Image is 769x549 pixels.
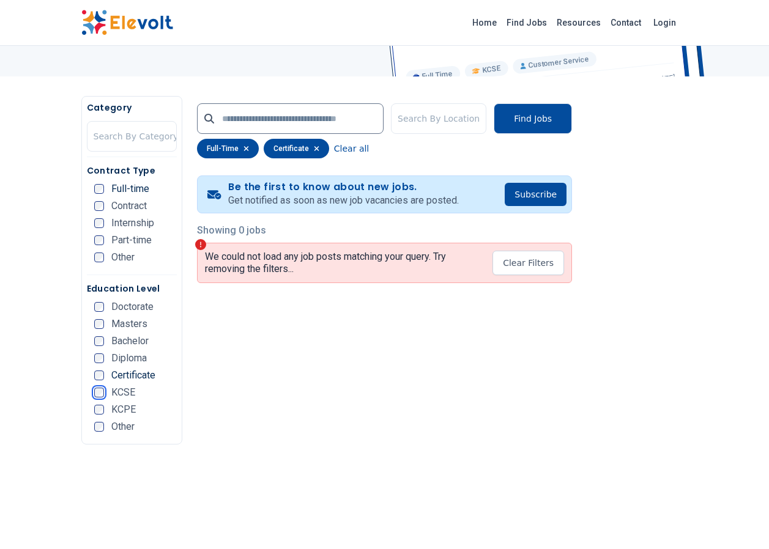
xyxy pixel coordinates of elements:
span: Full-time [111,184,149,194]
button: Clear all [334,139,369,158]
a: Resources [552,13,606,32]
input: Masters [94,319,104,329]
a: Contact [606,13,646,32]
span: Certificate [111,370,155,380]
input: Internship [94,218,104,228]
input: Full-time [94,184,104,194]
input: KCSE [94,388,104,397]
span: Contract [111,201,147,211]
input: Other [94,252,104,262]
input: Diploma [94,353,104,363]
p: We could not load any job posts matching your query. Try removing the filters... [205,251,483,275]
input: Part-time [94,235,104,245]
input: Contract [94,201,104,211]
input: KCPE [94,405,104,415]
button: Subscribe [505,183,567,206]
span: Diploma [111,353,147,363]
div: full-time [197,139,259,158]
span: Bachelor [111,336,149,346]
h4: Be the first to know about new jobs. [228,181,459,193]
div: certificate [264,139,329,158]
button: Find Jobs [494,103,572,134]
span: Doctorate [111,302,154,312]
a: Find Jobs [502,13,552,32]
a: Home [467,13,502,32]
span: Internship [111,218,154,228]
span: Other [111,252,135,262]
p: Showing 0 jobs [197,223,572,238]
span: KCPE [111,405,136,415]
input: Doctorate [94,302,104,312]
a: Login [646,10,683,35]
h5: Contract Type [87,164,177,177]
span: Part-time [111,235,152,245]
iframe: Chat Widget [708,490,769,549]
h5: Category [87,101,177,114]
input: Bachelor [94,336,104,346]
span: Masters [111,319,147,329]
h5: Education Level [87,282,177,295]
img: Elevolt [81,10,173,35]
p: Get notified as soon as new job vacancies are posted. [228,193,459,208]
input: Other [94,422,104,432]
button: Clear Filters [492,251,564,275]
iframe: Advertisement [587,145,688,512]
span: Other [111,422,135,432]
input: Certificate [94,370,104,380]
span: KCSE [111,388,135,397]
